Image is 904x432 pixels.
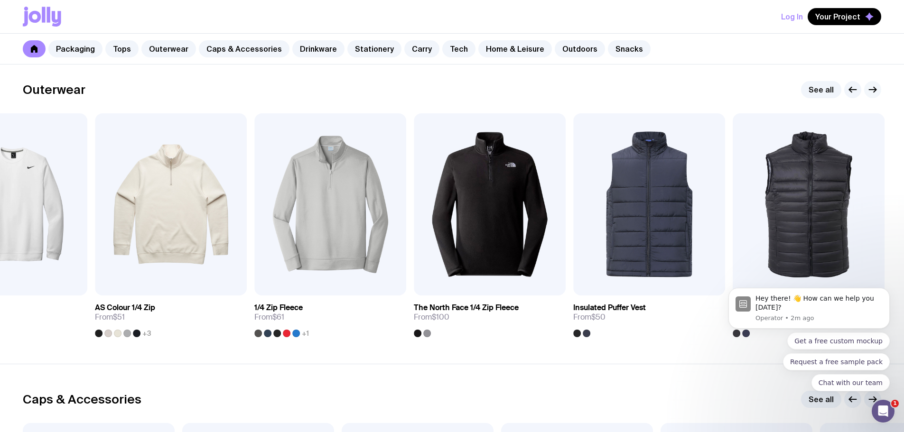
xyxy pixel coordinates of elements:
span: 1 [891,400,899,407]
h3: AS Colour 1/4 Zip [95,303,155,313]
h3: Insulated Puffer Vest [573,303,646,313]
span: $51 [113,312,125,322]
a: Outerwear [141,40,196,57]
a: Caps & Accessories [199,40,289,57]
h2: Outerwear [23,83,85,97]
a: AS Colour 1/4 ZipFrom$51+3 [95,295,247,337]
a: Drinkware [292,40,345,57]
a: Stationery [347,40,401,57]
span: $50 [591,312,606,322]
span: From [573,313,606,322]
h3: The North Face 1/4 Zip Fleece [414,303,519,313]
span: $100 [432,312,449,322]
a: Carry [404,40,439,57]
a: Outdoors [555,40,605,57]
a: See all [801,81,841,98]
button: Your Project [808,8,881,25]
a: 1/4 Zip FleeceFrom$61+1 [254,295,406,337]
iframe: Intercom notifications message [714,215,904,406]
span: Your Project [815,12,860,21]
span: From [414,313,449,322]
h2: Caps & Accessories [23,392,141,406]
span: +1 [302,330,309,337]
a: Snacks [608,40,651,57]
h3: 1/4 Zip Fleece [254,303,303,313]
span: $61 [272,312,284,322]
a: Tops [105,40,139,57]
button: Log In [781,8,803,25]
a: Home & Leisure [478,40,552,57]
a: The North Face 1/4 Zip FleeceFrom$100 [414,295,566,337]
a: Tech [442,40,475,57]
iframe: Intercom live chat [872,400,895,423]
span: +3 [142,330,151,337]
a: Insulated Puffer VestFrom$50 [573,295,725,337]
a: Packaging [48,40,103,57]
span: From [95,313,125,322]
span: From [254,313,284,322]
